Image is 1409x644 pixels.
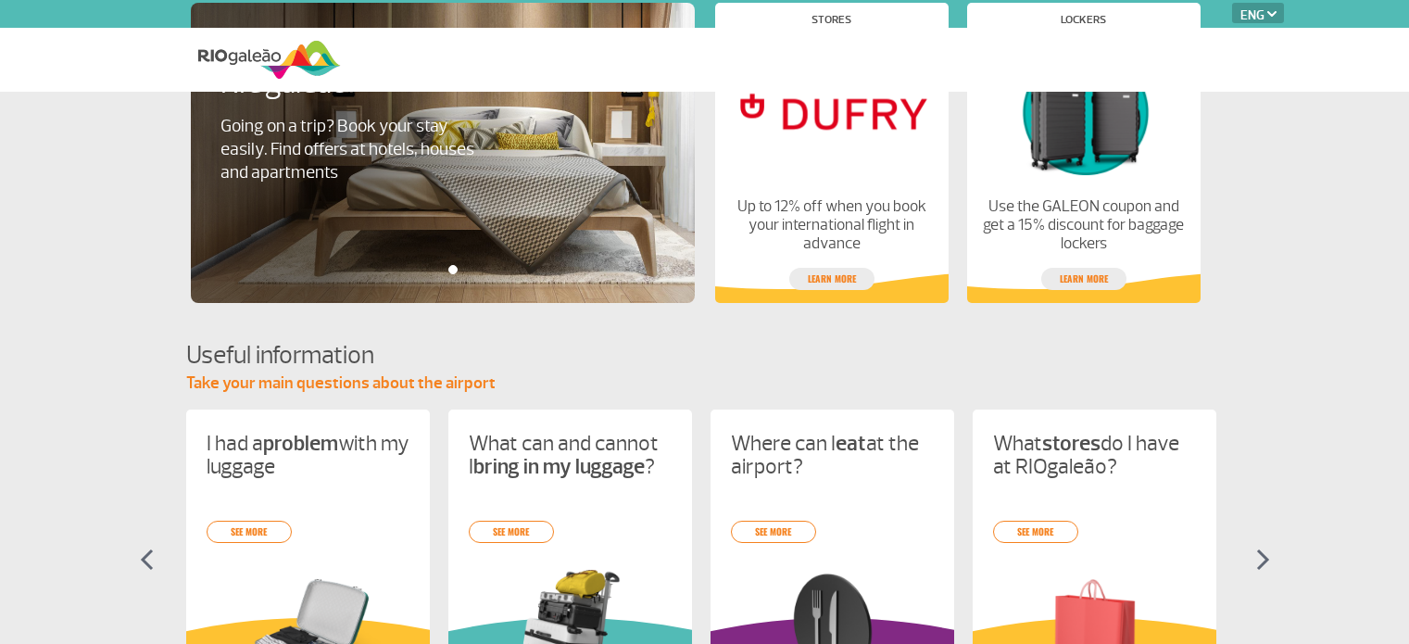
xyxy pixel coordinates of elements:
p: What do I have at RIOgaleão? [993,432,1196,478]
strong: eat [836,430,866,457]
h4: Lockers [1061,15,1106,25]
p: Use the GALEON coupon and get a 15% discount for baggage lockers [982,197,1184,253]
p: What can and cannot I ? [469,432,672,478]
a: [DOMAIN_NAME] and RIOgaleãoGoing on a trip? Book your stay easily. Find offers at hotels, houses ... [220,32,665,184]
a: see more [731,521,816,543]
p: I had a with my luggage [207,432,409,478]
a: see more [469,521,554,543]
strong: problem [263,430,338,457]
h4: Useful information [186,338,1224,373]
a: see more [993,521,1078,543]
p: Take your main questions about the airport [186,373,1224,395]
h4: [DOMAIN_NAME] and RIOgaleão [220,32,515,101]
a: Learn more [789,268,874,290]
img: seta-esquerda [140,549,154,571]
p: Going on a trip? Book your stay easily. Find offers at hotels, houses and apartments [220,115,484,184]
strong: stores [1042,430,1101,457]
img: Stores [730,40,932,183]
h4: Stores [811,15,851,25]
strong: bring in my luggage [473,453,645,480]
img: Lockers [982,40,1184,183]
p: Where can I at the airport? [731,432,934,478]
a: see more [207,521,292,543]
p: Up to 12% off when you book your international flight in advance [730,197,932,253]
a: Learn more [1041,268,1126,290]
img: seta-direita [1256,549,1270,571]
